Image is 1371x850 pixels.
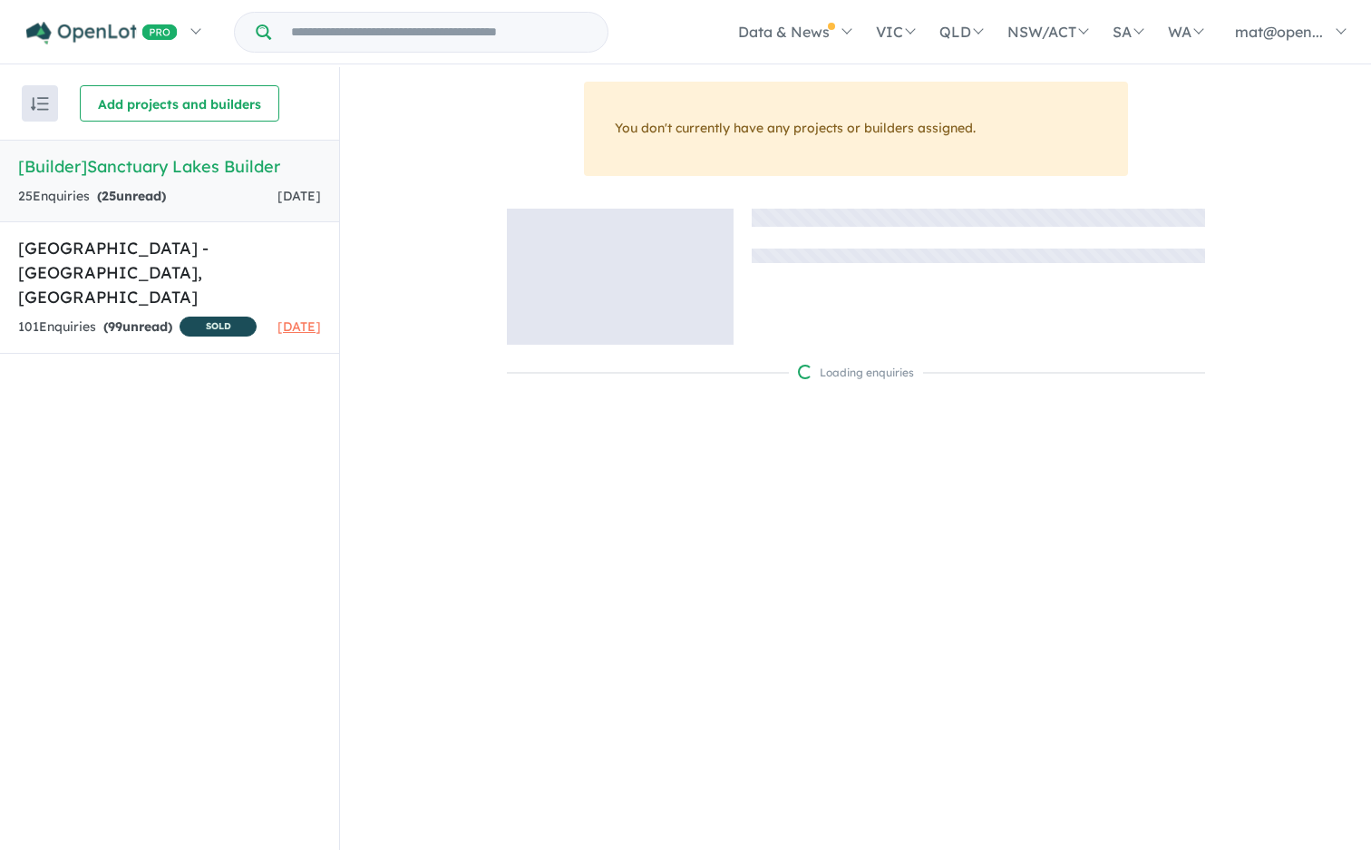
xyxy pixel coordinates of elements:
[31,97,49,111] img: sort.svg
[26,22,178,44] img: Openlot PRO Logo White
[103,318,172,335] strong: ( unread)
[275,13,604,52] input: Try estate name, suburb, builder or developer
[18,317,257,339] div: 101 Enquir ies
[18,186,166,208] div: 25 Enquir ies
[80,85,279,122] button: Add projects and builders
[97,188,166,204] strong: ( unread)
[277,318,321,335] span: [DATE]
[277,188,321,204] span: [DATE]
[108,318,122,335] span: 99
[798,364,914,382] div: Loading enquiries
[584,82,1128,176] div: You don't currently have any projects or builders assigned.
[18,236,321,309] h5: [GEOGRAPHIC_DATA] - [GEOGRAPHIC_DATA] , [GEOGRAPHIC_DATA]
[18,154,321,179] h5: [Builder] Sanctuary Lakes Builder
[180,317,257,337] span: SOLD
[102,188,116,204] span: 25
[1235,23,1323,41] span: mat@open...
